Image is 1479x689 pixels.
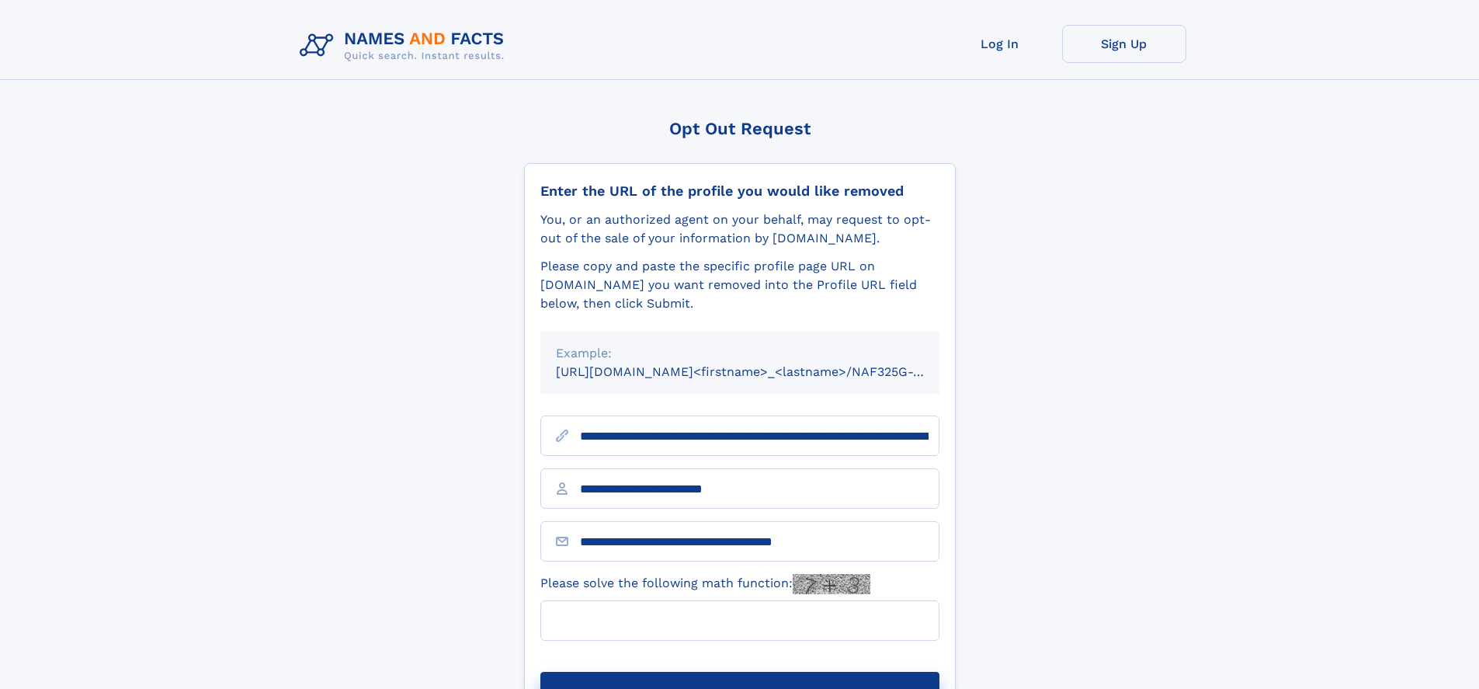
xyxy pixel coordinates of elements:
div: Please copy and paste the specific profile page URL on [DOMAIN_NAME] you want removed into the Pr... [540,257,939,313]
a: Sign Up [1062,25,1186,63]
div: Opt Out Request [524,119,956,138]
label: Please solve the following math function: [540,574,870,594]
div: You, or an authorized agent on your behalf, may request to opt-out of the sale of your informatio... [540,211,939,248]
div: Enter the URL of the profile you would like removed [540,183,939,200]
a: Log In [938,25,1062,63]
img: Logo Names and Facts [293,25,517,67]
small: [URL][DOMAIN_NAME]<firstname>_<lastname>/NAF325G-xxxxxxxx [556,364,969,379]
div: Example: [556,344,924,363]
